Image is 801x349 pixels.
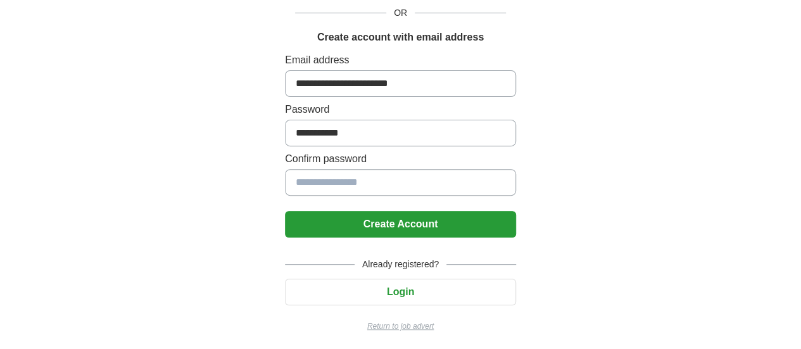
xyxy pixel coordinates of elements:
[355,258,446,271] span: Already registered?
[285,102,516,117] label: Password
[285,151,516,167] label: Confirm password
[285,211,516,238] button: Create Account
[285,53,516,68] label: Email address
[386,6,415,20] span: OR
[317,30,484,45] h1: Create account with email address
[285,279,516,305] button: Login
[285,286,516,297] a: Login
[285,320,516,332] a: Return to job advert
